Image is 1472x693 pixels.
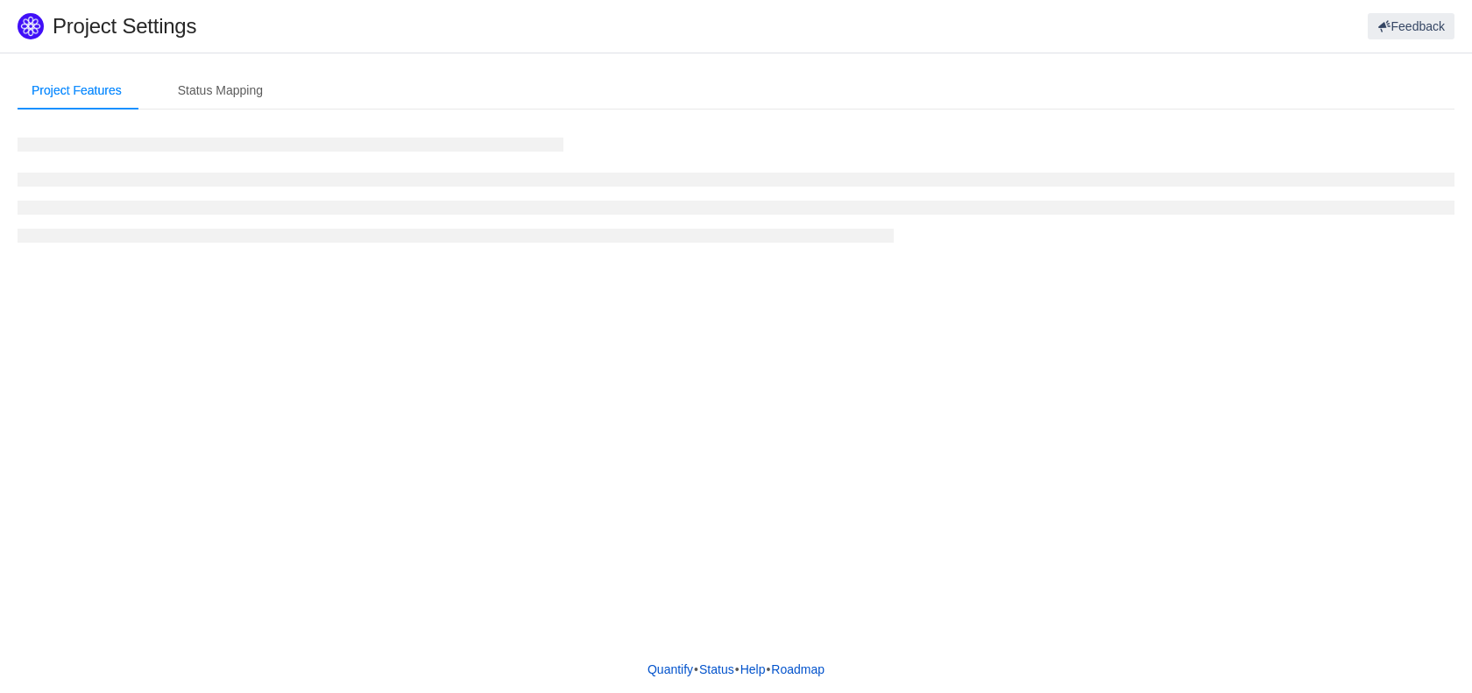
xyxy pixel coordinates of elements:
a: Quantify [647,656,694,682]
span: • [735,662,740,676]
span: • [694,662,698,676]
a: Help [740,656,767,682]
a: Status [698,656,735,682]
div: Status Mapping [164,71,277,110]
span: • [766,662,770,676]
img: Quantify [18,13,44,39]
div: Project Features [18,71,136,110]
h1: Project Settings [53,13,881,39]
a: Roadmap [770,656,825,682]
button: Feedback [1368,13,1454,39]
